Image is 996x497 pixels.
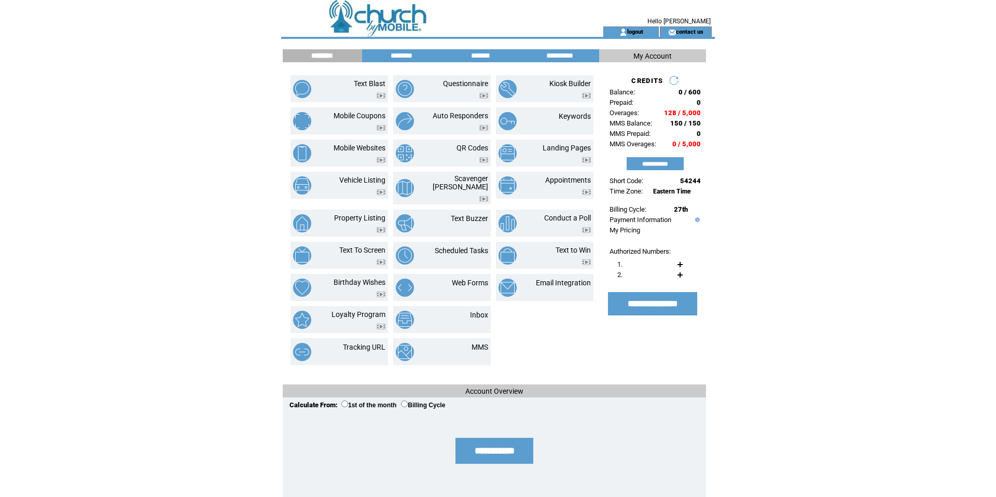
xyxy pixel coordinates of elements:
a: Keywords [559,112,591,120]
img: video.png [582,259,591,265]
span: 128 / 5,000 [664,109,701,117]
a: Inbox [470,311,488,319]
span: 2. [617,271,622,279]
img: contact_us_icon.gif [668,28,676,36]
img: text-to-screen.png [293,246,311,265]
span: Overages: [610,109,639,117]
img: video.png [479,93,488,99]
a: Conduct a Poll [544,214,591,222]
span: Account Overview [465,387,523,395]
img: video.png [377,157,385,163]
img: video.png [582,189,591,195]
img: video.png [377,292,385,297]
img: qr-codes.png [396,144,414,162]
img: inbox.png [396,311,414,329]
span: Billing Cycle: [610,205,646,213]
img: video.png [582,157,591,163]
a: MMS [472,343,488,351]
label: Billing Cycle [401,402,445,409]
img: video.png [582,227,591,233]
img: help.gif [693,217,700,222]
a: Auto Responders [433,112,488,120]
span: 27th [674,205,688,213]
a: Text Buzzer [451,214,488,223]
a: Text Blast [354,79,385,88]
span: Eastern Time [653,188,691,195]
img: video.png [479,196,488,202]
input: Billing Cycle [401,401,408,407]
img: video.png [377,227,385,233]
img: account_icon.gif [619,28,627,36]
a: Text to Win [556,246,591,254]
img: mobile-websites.png [293,144,311,162]
a: logout [627,28,643,35]
img: video.png [582,93,591,99]
a: Scavenger [PERSON_NAME] [433,174,488,191]
span: MMS Overages: [610,140,656,148]
span: 0 [697,130,701,137]
img: text-to-win.png [499,246,517,265]
img: video.png [377,189,385,195]
a: QR Codes [457,144,488,152]
img: email-integration.png [499,279,517,297]
span: 150 / 150 [670,119,701,127]
span: My Account [633,52,672,60]
a: Landing Pages [543,144,591,152]
img: appointments.png [499,176,517,195]
img: mobile-coupons.png [293,112,311,130]
span: MMS Balance: [610,119,652,127]
img: tracking-url.png [293,343,311,361]
span: 0 / 600 [679,88,701,96]
a: Payment Information [610,216,671,224]
label: 1st of the month [341,402,396,409]
a: Mobile Coupons [334,112,385,120]
a: Scheduled Tasks [435,246,488,255]
a: Web Forms [452,279,488,287]
a: Vehicle Listing [339,176,385,184]
a: My Pricing [610,226,640,234]
span: Balance: [610,88,635,96]
span: 0 / 5,000 [672,140,701,148]
span: 1. [617,260,622,268]
img: questionnaire.png [396,80,414,98]
img: video.png [479,125,488,131]
a: Property Listing [334,214,385,222]
img: video.png [377,93,385,99]
a: Text To Screen [339,246,385,254]
img: landing-pages.png [499,144,517,162]
img: scavenger-hunt.png [396,179,414,197]
img: keywords.png [499,112,517,130]
span: Time Zone: [610,187,643,195]
a: Tracking URL [343,343,385,351]
a: Loyalty Program [331,310,385,319]
span: Calculate From: [289,401,338,409]
img: auto-responders.png [396,112,414,130]
a: Questionnaire [443,79,488,88]
a: Birthday Wishes [334,278,385,286]
img: video.png [377,125,385,131]
span: 0 [697,99,701,106]
span: Prepaid: [610,99,633,106]
img: vehicle-listing.png [293,176,311,195]
img: web-forms.png [396,279,414,297]
a: contact us [676,28,703,35]
img: birthday-wishes.png [293,279,311,297]
img: text-blast.png [293,80,311,98]
span: Short Code: [610,177,643,185]
a: Email Integration [536,279,591,287]
span: Authorized Numbers: [610,247,671,255]
img: conduct-a-poll.png [499,214,517,232]
a: Mobile Websites [334,144,385,152]
img: video.png [479,157,488,163]
img: property-listing.png [293,214,311,232]
span: Hello [PERSON_NAME] [647,18,711,25]
img: kiosk-builder.png [499,80,517,98]
img: mms.png [396,343,414,361]
img: text-buzzer.png [396,214,414,232]
span: MMS Prepaid: [610,130,651,137]
img: video.png [377,324,385,329]
img: scheduled-tasks.png [396,246,414,265]
span: CREDITS [631,77,663,85]
img: video.png [377,259,385,265]
input: 1st of the month [341,401,348,407]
